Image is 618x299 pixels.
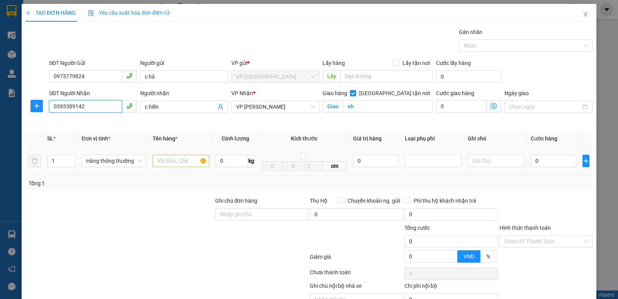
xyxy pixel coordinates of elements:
[509,103,581,111] input: Ngày giao
[49,89,137,97] div: SĐT Người Nhận
[20,33,79,59] span: [GEOGRAPHIC_DATA], [GEOGRAPHIC_DATA] ↔ [GEOGRAPHIC_DATA]
[404,225,430,231] span: Tổng cước
[323,100,343,113] span: Giao
[582,11,589,17] span: close
[463,253,474,260] span: VND
[343,100,433,113] input: Giao tận nơi
[236,71,315,82] span: VP Cầu Yên Xuân
[126,103,132,109] span: phone
[22,6,78,31] strong: CHUYỂN PHÁT NHANH AN PHÚ QUÝ
[304,161,323,171] input: C
[340,70,433,82] input: Dọc đường
[88,10,170,16] span: Yêu cầu xuất hóa đơn điện tử
[323,60,345,66] span: Lấy hàng
[459,29,482,35] label: Gán nhãn
[140,89,228,97] div: Người nhận
[25,10,76,16] span: TẠO ĐƠN HÀNG
[402,131,465,146] th: Loại phụ phí
[309,268,404,282] div: Chưa thanh toán
[353,155,399,167] input: 0
[465,131,528,146] th: Ghi chú
[86,155,142,167] span: Hàng thông thường
[353,135,382,142] span: Giá trị hàng
[310,198,328,204] span: Thu Hộ
[583,158,589,164] span: plus
[153,135,178,142] span: Tên hàng
[486,253,490,260] span: %
[323,70,340,82] span: Lấy
[140,59,228,67] div: Người gửi
[31,103,42,109] span: plus
[215,208,308,220] input: Ghi chú đơn hàng
[283,161,304,171] input: R
[126,73,132,79] span: phone
[4,39,18,77] img: logo
[323,90,347,96] span: Giao hàng
[262,161,283,171] input: D
[436,70,501,83] input: Cước lấy hàng
[47,135,53,142] span: SL
[323,161,346,171] span: cm
[236,101,315,113] span: VP NGỌC HỒI
[81,135,110,142] span: Đơn vị tính
[436,60,471,66] label: Cước lấy hàng
[411,196,479,205] span: Phí thu hộ khách nhận trả
[153,155,209,167] input: VD: Bàn, Ghế
[309,253,404,266] div: Giảm giá
[217,104,224,110] span: user-add
[531,135,557,142] span: Cước hàng
[49,59,137,67] div: SĐT Người Gửi
[436,100,486,113] input: Cước giao hàng
[356,89,433,97] span: [GEOGRAPHIC_DATA] tận nơi
[436,90,474,96] label: Cước giao hàng
[215,198,258,204] label: Ghi chú đơn hàng
[491,103,497,109] span: dollar-circle
[345,196,403,205] span: Chuyển khoản ng. gửi
[29,155,41,167] button: delete
[31,100,43,112] button: plus
[575,4,596,26] button: Close
[399,59,433,67] span: Lấy tận nơi
[231,59,319,67] div: VP gửi
[404,282,497,293] div: Chi phí nội bộ
[222,135,249,142] span: Định lượng
[25,10,31,15] span: plus
[231,90,253,96] span: VP Nhận
[291,135,317,142] span: Kích thước
[468,155,525,167] input: Ghi Chú
[582,155,589,167] button: plus
[88,10,94,16] img: icon
[248,155,255,167] span: kg
[504,90,529,96] label: Ngày giao
[29,179,239,188] div: Tổng: 1
[499,225,551,231] label: Hình thức thanh toán
[310,282,403,293] div: Ghi chú nội bộ nhà xe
